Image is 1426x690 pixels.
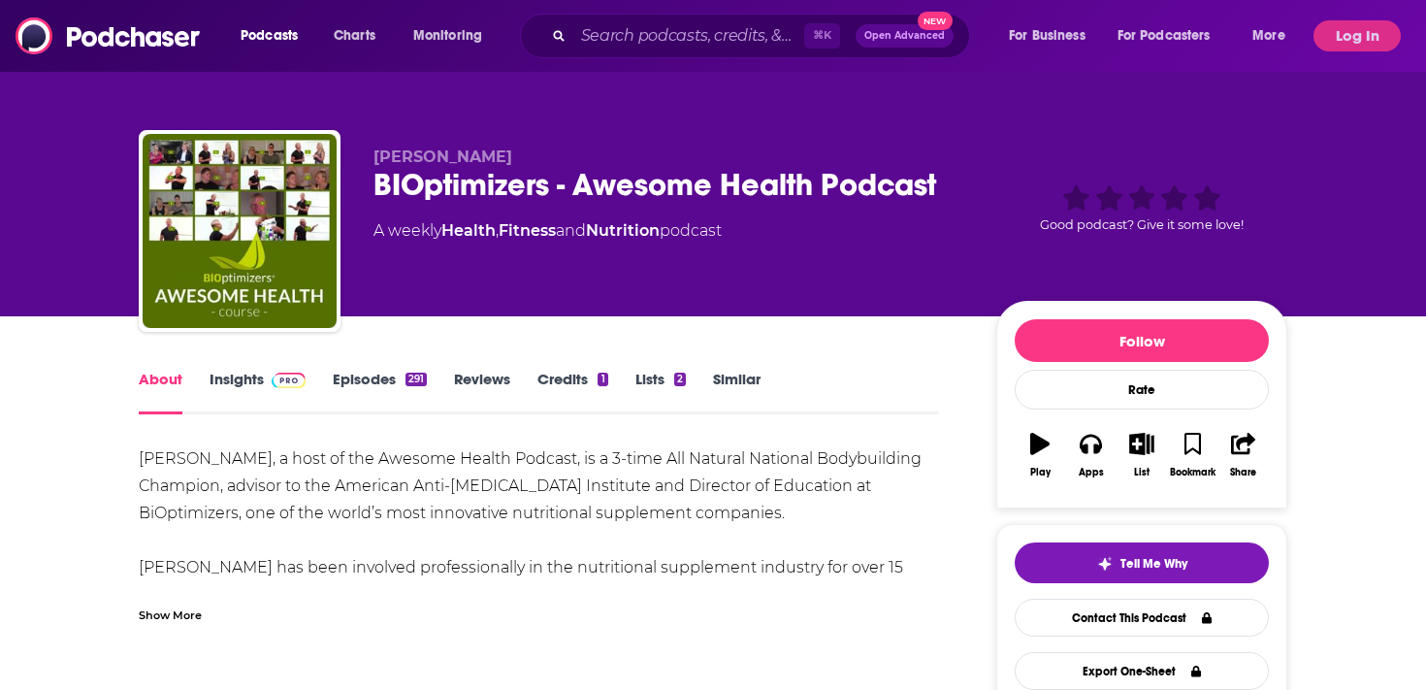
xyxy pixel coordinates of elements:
[804,23,840,49] span: ⌘ K
[1097,556,1113,572] img: tell me why sparkle
[1239,20,1310,51] button: open menu
[1009,22,1086,49] span: For Business
[1015,542,1269,583] button: tell me why sparkleTell Me Why
[334,22,375,49] span: Charts
[1105,20,1239,51] button: open menu
[321,20,387,51] a: Charts
[556,221,586,240] span: and
[1015,420,1065,490] button: Play
[1252,22,1285,49] span: More
[1015,319,1269,362] button: Follow
[454,370,510,414] a: Reviews
[598,373,607,386] div: 1
[1170,467,1215,478] div: Bookmark
[1118,22,1211,49] span: For Podcasters
[713,370,761,414] a: Similar
[586,221,660,240] a: Nutrition
[272,373,306,388] img: Podchaser Pro
[496,221,499,240] span: ,
[1120,556,1187,572] span: Tell Me Why
[1040,217,1244,232] span: Good podcast? Give it some love!
[674,373,686,386] div: 2
[373,148,512,166] span: [PERSON_NAME]
[373,219,722,243] div: A weekly podcast
[16,17,202,54] img: Podchaser - Follow, Share and Rate Podcasts
[1030,467,1051,478] div: Play
[1065,420,1116,490] button: Apps
[538,14,988,58] div: Search podcasts, credits, & more...
[1167,420,1217,490] button: Bookmark
[400,20,507,51] button: open menu
[333,370,427,414] a: Episodes291
[1134,467,1150,478] div: List
[635,370,686,414] a: Lists2
[139,370,182,414] a: About
[537,370,607,414] a: Credits1
[405,373,427,386] div: 291
[143,134,337,328] img: BIOptimizers - Awesome Health Podcast
[1230,467,1256,478] div: Share
[1079,467,1104,478] div: Apps
[864,31,945,41] span: Open Advanced
[996,148,1287,268] div: Good podcast? Give it some love!
[227,20,323,51] button: open menu
[573,20,804,51] input: Search podcasts, credits, & more...
[995,20,1110,51] button: open menu
[856,24,954,48] button: Open AdvancedNew
[210,370,306,414] a: InsightsPodchaser Pro
[1218,420,1269,490] button: Share
[241,22,298,49] span: Podcasts
[918,12,953,30] span: New
[1117,420,1167,490] button: List
[1015,652,1269,690] button: Export One-Sheet
[1015,370,1269,410] div: Rate
[413,22,482,49] span: Monitoring
[1015,599,1269,637] a: Contact This Podcast
[441,221,496,240] a: Health
[1313,20,1401,51] button: Log In
[499,221,556,240] a: Fitness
